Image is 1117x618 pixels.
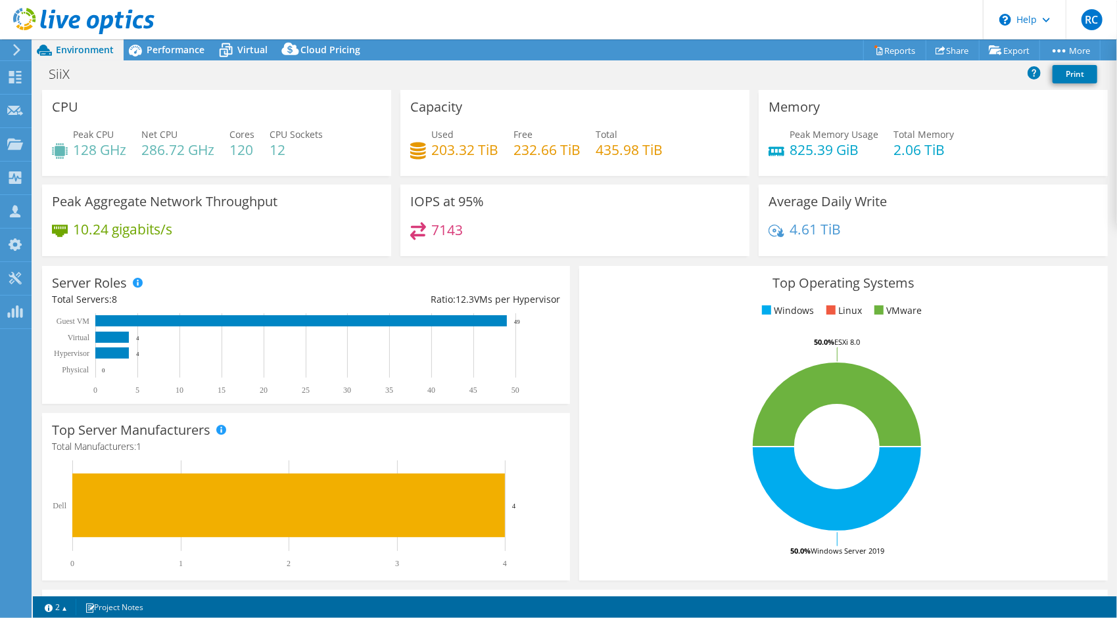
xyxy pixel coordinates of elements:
text: Hypervisor [54,349,89,358]
text: 10 [176,386,183,395]
div: Total Servers: [52,292,306,307]
tspan: Windows Server 2019 [811,546,884,556]
a: 2 [36,599,76,615]
h4: 12 [270,143,323,157]
text: 2 [287,559,291,568]
text: 40 [427,386,435,395]
text: 4 [503,559,507,568]
h4: 2.06 TiB [893,143,954,157]
h3: Memory [769,100,820,114]
a: Reports [863,40,926,60]
text: Virtual [68,333,90,342]
span: 1 [136,440,141,452]
h4: 10.24 gigabits/s [73,222,172,236]
h4: 825.39 GiB [790,143,878,157]
span: Peak Memory Usage [790,128,878,141]
text: 0 [93,386,97,395]
tspan: ESXi 8.0 [834,337,860,347]
span: Free [513,128,533,141]
text: 50 [511,386,519,395]
h3: Capacity [410,100,462,114]
a: More [1039,40,1101,60]
tspan: 50.0% [814,337,834,347]
h4: 286.72 GHz [141,143,214,157]
text: 30 [343,386,351,395]
span: 8 [112,293,117,305]
span: Virtual [237,43,268,56]
text: Guest VM [57,317,89,326]
h4: Total Manufacturers: [52,439,560,454]
span: RC [1081,9,1103,30]
h3: Top Operating Systems [589,276,1097,290]
text: 1 [179,559,183,568]
span: 12.3 [456,293,474,305]
h1: SiiX [43,67,90,81]
a: Export [979,40,1040,60]
text: 49 [514,319,521,325]
text: 20 [260,386,268,395]
a: Print [1053,65,1097,83]
tspan: 50.0% [790,546,811,556]
li: VMware [871,303,922,318]
span: Peak CPU [73,128,114,141]
h4: 7143 [431,223,463,237]
h4: 128 GHz [73,143,126,157]
h3: Average Daily Write [769,194,887,209]
text: 45 [469,386,477,395]
text: 0 [70,559,74,568]
div: Ratio: VMs per Hypervisor [306,292,561,307]
text: Dell [53,501,66,510]
h4: 435.98 TiB [596,143,663,157]
text: 4 [136,351,139,357]
svg: \n [999,14,1011,26]
span: Performance [147,43,204,56]
text: 5 [135,386,139,395]
a: Share [926,40,980,60]
span: CPU Sockets [270,128,323,141]
text: 3 [395,559,399,568]
h3: Top Server Manufacturers [52,423,210,437]
li: Windows [759,303,815,318]
span: Cloud Pricing [300,43,360,56]
a: Project Notes [76,599,153,615]
text: 25 [302,386,310,395]
h3: IOPS at 95% [410,194,484,209]
text: 35 [385,386,393,395]
h3: Server Roles [52,276,127,290]
li: Linux [823,303,863,318]
h4: 203.32 TiB [431,143,498,157]
span: Net CPU [141,128,178,141]
span: Total Memory [893,128,954,141]
h4: 120 [229,143,254,157]
span: Used [431,128,454,141]
h3: Peak Aggregate Network Throughput [52,194,277,209]
span: Cores [229,128,254,141]
span: Environment [56,43,114,56]
h4: 4.61 TiB [790,222,841,236]
text: 15 [218,386,226,395]
text: 0 [102,367,105,374]
span: Total [596,128,617,141]
text: 4 [136,335,139,342]
text: 4 [512,502,516,510]
h4: 232.66 TiB [513,143,581,157]
text: Physical [62,365,89,374]
h3: CPU [52,100,78,114]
